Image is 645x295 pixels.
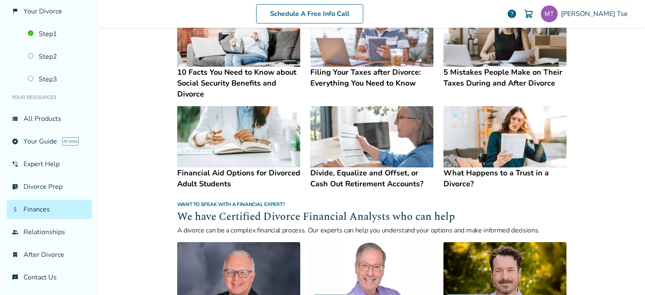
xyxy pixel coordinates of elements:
a: Financial Aid Options for Divorced Adult StudentsFinancial Aid Options for Divorced Adult Students [177,106,300,190]
img: 5 Mistakes People Make on Their Taxes During and After Divorce [443,5,566,67]
span: Want to speak with a financial expert? [177,201,285,208]
a: chat_infoContact Us [7,268,92,287]
a: groupRelationships [7,222,92,242]
h4: 5 Mistakes People Make on Their Taxes During and After Divorce [443,67,566,89]
h4: Filing Your Taxes after Divorce: Everything You Need to Know [310,67,433,89]
span: bookmark_check [12,251,18,258]
a: Step3 [23,70,92,89]
span: Your Divorce [24,7,62,16]
a: What Happens to a Trust in a Divorce?What Happens to a Trust in a Divorce? [443,106,566,190]
span: phone_in_talk [12,161,18,167]
a: Step1 [23,24,92,44]
iframe: Chat Widget [603,255,645,295]
a: attach_moneyFinances [7,200,92,219]
a: view_listAll Products [7,109,92,128]
img: What Happens to a Trust in a Divorce? [443,106,566,168]
li: Your Resources [7,89,92,106]
img: Filing Your Taxes after Divorce: Everything You Need to Know [310,5,433,67]
h4: Financial Aid Options for Divorced Adult Students [177,167,300,189]
span: list_alt_check [12,183,18,190]
span: AI beta [62,137,79,146]
h4: What Happens to a Trust in a Divorce? [443,167,566,189]
a: flag_2Your Divorce [7,2,92,21]
img: Divide, Equalize and Offset, or Cash Out Retirement Accounts? [310,106,433,168]
img: 10 Facts You Need to Know about Social Security Benefits and Divorce [177,5,300,67]
h4: 10 Facts You Need to Know about Social Security Benefits and Divorce [177,67,300,99]
p: A divorce can be a complex financial process. Our experts can help you understand your options an... [177,225,567,235]
a: list_alt_checkDivorce Prep [7,177,92,196]
a: 10 Facts You Need to Know about Social Security Benefits and Divorce10 Facts You Need to Know abo... [177,5,300,99]
h4: Divide, Equalize and Offset, or Cash Out Retirement Accounts? [310,167,433,189]
span: explore [12,138,18,145]
a: Filing Your Taxes after Divorce: Everything You Need to KnowFiling Your Taxes after Divorce: Ever... [310,5,433,89]
a: 5 Mistakes People Make on Their Taxes During and After Divorce5 Mistakes People Make on Their Tax... [443,5,566,89]
img: Cart [524,9,534,19]
a: Step2 [23,47,92,66]
img: Financial Aid Options for Divorced Adult Students [177,106,300,168]
span: chat_info [12,274,18,281]
img: tserefina@gmail.com [541,5,558,22]
a: Divide, Equalize and Offset, or Cash Out Retirement Accounts?Divide, Equalize and Offset, or Cash... [310,106,433,190]
a: Schedule A Free Info Call [256,4,363,23]
a: bookmark_checkAfter Divorce [7,245,92,264]
span: view_list [12,115,18,122]
a: exploreYour GuideAI beta [7,132,92,151]
span: group [12,229,18,235]
a: help [507,9,517,19]
h2: We have Certified Divorce Financial Analysts who can help [177,209,567,225]
span: attach_money [12,206,18,213]
span: [PERSON_NAME] Tse [561,9,631,18]
span: flag_2 [12,8,18,15]
a: phone_in_talkExpert Help [7,154,92,174]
